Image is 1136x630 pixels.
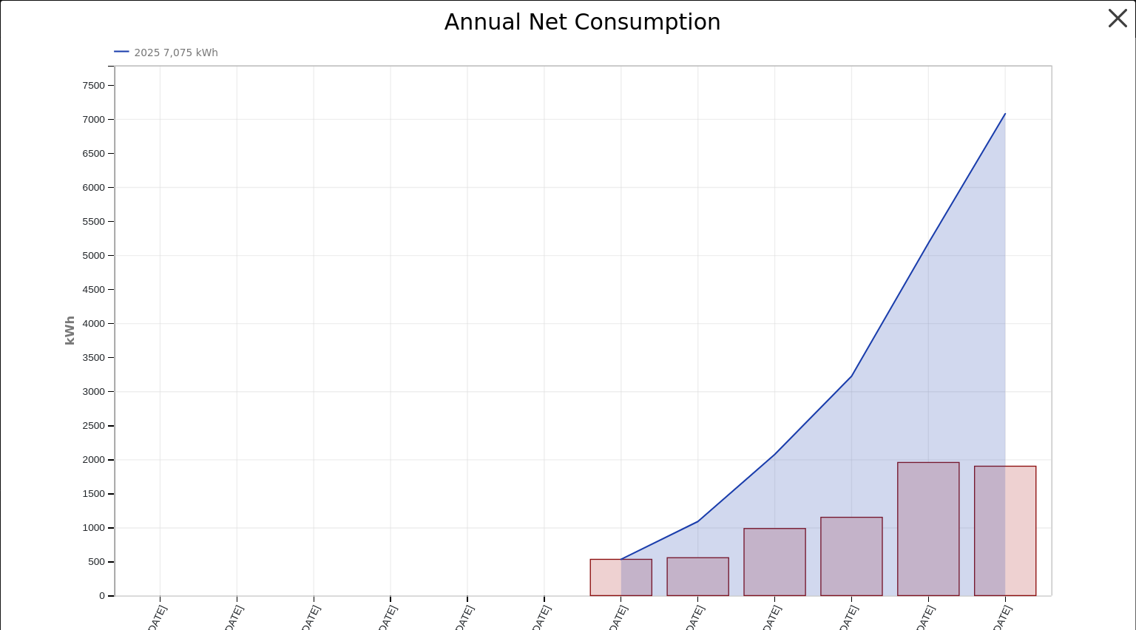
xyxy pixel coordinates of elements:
[83,386,106,397] text: 3000
[89,557,106,568] text: 500
[822,518,883,596] rect: onclick=""
[745,529,806,596] rect: onclick=""
[1002,109,1010,118] circle: onclick=""
[83,250,106,261] text: 5000
[83,523,106,534] text: 1000
[135,47,219,58] text: 2025 7,075 kWh
[100,591,106,602] text: 0
[618,555,626,563] circle: onclick=""
[668,558,729,596] rect: onclick=""
[83,352,106,363] text: 3500
[83,318,106,329] text: 4000
[694,518,703,526] circle: onclick=""
[83,148,106,159] text: 6500
[83,489,106,500] text: 1500
[83,216,106,227] text: 5500
[83,455,106,466] text: 2000
[83,420,106,431] text: 2500
[925,239,933,247] circle: onclick=""
[591,560,652,596] rect: onclick=""
[83,80,106,91] text: 7500
[975,467,1036,596] rect: onclick=""
[83,114,106,125] text: 7000
[848,372,856,380] circle: onclick=""
[444,9,721,35] text: Annual Net Consumption
[83,284,106,295] text: 4500
[771,450,780,458] circle: onclick=""
[63,316,77,346] text: kWh
[83,182,106,193] text: 6000
[898,463,959,596] rect: onclick=""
